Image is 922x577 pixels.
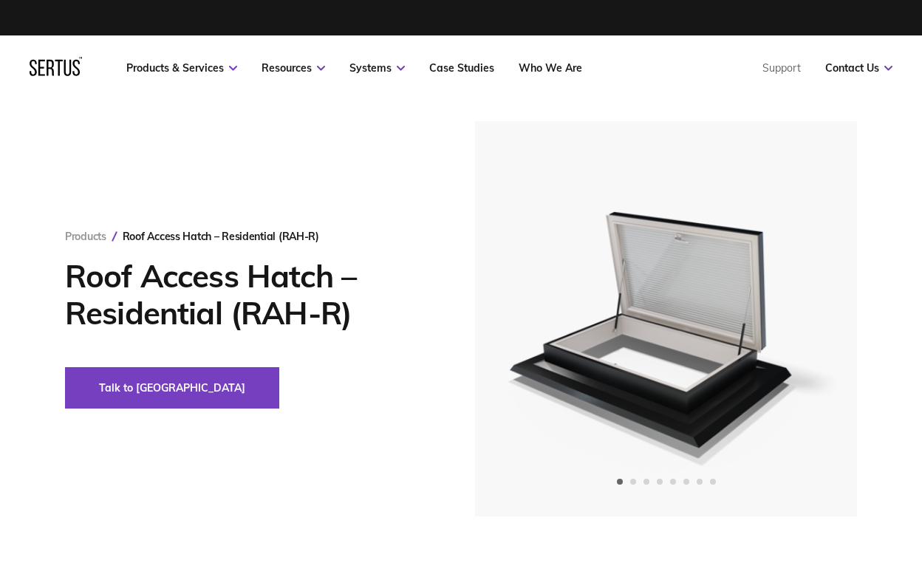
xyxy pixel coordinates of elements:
[825,61,892,75] a: Contact Us
[683,479,689,485] span: Go to slide 6
[643,479,649,485] span: Go to slide 3
[710,479,716,485] span: Go to slide 8
[262,61,325,75] a: Resources
[65,258,431,332] h1: Roof Access Hatch – Residential (RAH-R)
[65,230,106,243] a: Products
[657,479,663,485] span: Go to slide 4
[429,61,494,75] a: Case Studies
[762,61,801,75] a: Support
[349,61,405,75] a: Systems
[670,479,676,485] span: Go to slide 5
[519,61,582,75] a: Who We Are
[126,61,237,75] a: Products & Services
[630,479,636,485] span: Go to slide 2
[65,367,279,409] button: Talk to [GEOGRAPHIC_DATA]
[697,479,703,485] span: Go to slide 7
